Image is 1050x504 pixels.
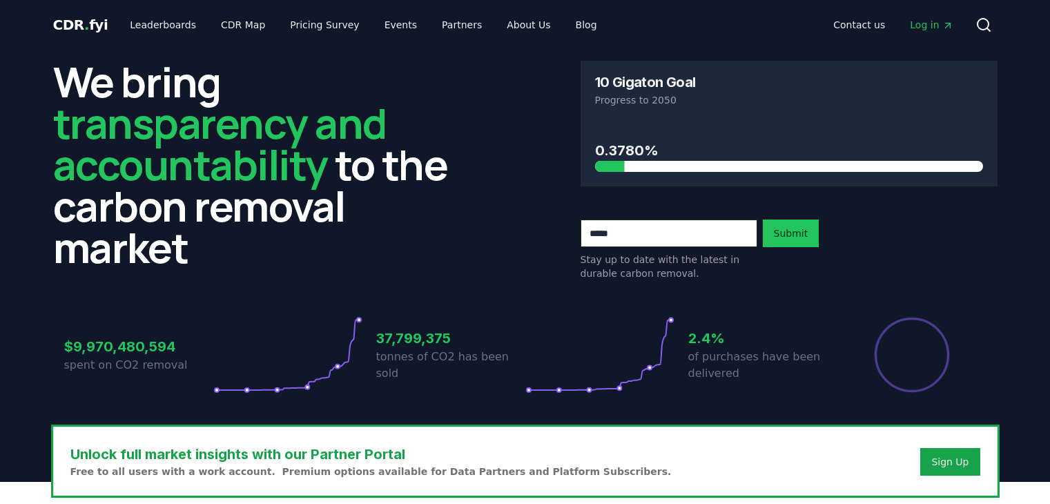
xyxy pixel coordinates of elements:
[873,316,951,394] div: Percentage of sales delivered
[920,448,980,476] button: Sign Up
[688,328,837,349] h3: 2.4%
[376,328,525,349] h3: 37,799,375
[910,18,953,32] span: Log in
[70,465,672,478] p: Free to all users with a work account. Premium options available for Data Partners and Platform S...
[210,12,276,37] a: CDR Map
[595,140,983,161] h3: 0.3780%
[53,61,470,268] h2: We bring to the carbon removal market
[595,75,696,89] h3: 10 Gigaton Goal
[822,12,896,37] a: Contact us
[53,15,108,35] a: CDR.fyi
[822,12,964,37] nav: Main
[279,12,370,37] a: Pricing Survey
[119,12,607,37] nav: Main
[688,349,837,382] p: of purchases have been delivered
[763,220,819,247] button: Submit
[64,357,213,374] p: spent on CO2 removal
[496,12,561,37] a: About Us
[84,17,89,33] span: .
[565,12,608,37] a: Blog
[595,93,983,107] p: Progress to 2050
[70,444,672,465] h3: Unlock full market insights with our Partner Portal
[373,12,428,37] a: Events
[119,12,207,37] a: Leaderboards
[53,95,387,193] span: transparency and accountability
[53,17,108,33] span: CDR fyi
[931,455,969,469] a: Sign Up
[581,253,757,280] p: Stay up to date with the latest in durable carbon removal.
[64,336,213,357] h3: $9,970,480,594
[376,349,525,382] p: tonnes of CO2 has been sold
[899,12,964,37] a: Log in
[431,12,493,37] a: Partners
